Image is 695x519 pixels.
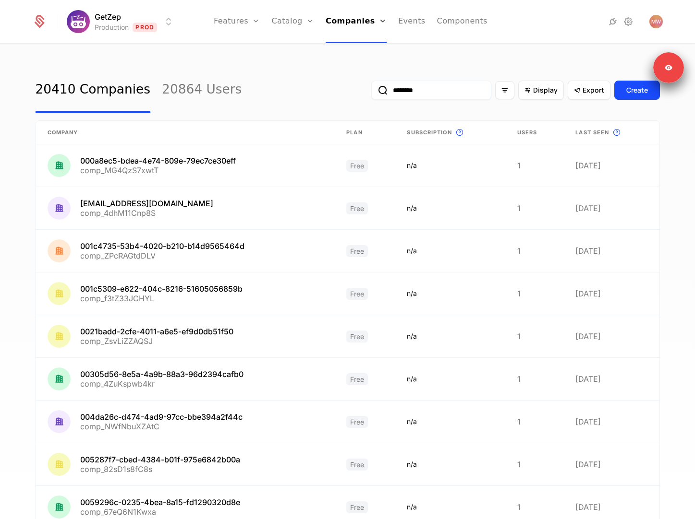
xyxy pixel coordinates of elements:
img: Matt Wood [649,15,663,28]
button: Export [568,81,610,100]
th: Plan [335,121,395,144]
a: 20410 Companies [36,68,151,113]
button: Select environment [70,11,174,32]
button: Open user button [649,15,663,28]
a: Integrations [607,16,619,27]
img: GetZep [67,10,90,33]
div: Create [626,85,648,95]
span: Export [583,85,604,95]
span: Display [533,85,558,95]
span: Subscription [407,129,451,137]
button: Display [518,81,564,100]
th: Users [506,121,564,144]
a: Settings [622,16,634,27]
div: Production [95,23,129,32]
a: 20864 Users [162,68,242,113]
span: Prod [133,23,157,32]
button: Create [614,81,660,100]
span: GetZep [95,11,121,23]
span: Last seen [575,129,609,137]
th: Company [36,121,335,144]
button: Filter options [495,81,514,99]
